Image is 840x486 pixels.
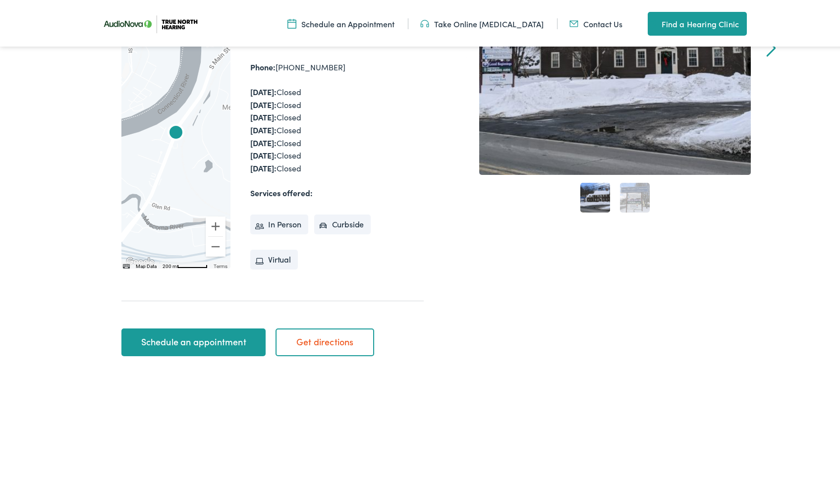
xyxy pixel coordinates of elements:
[163,262,177,267] span: 200 m
[569,16,578,27] img: Mail icon in color code ffb348, used for communication purposes
[250,213,308,232] li: In Person
[214,262,227,267] a: Terms (opens in new tab)
[620,181,650,211] a: 2
[420,16,429,27] img: Headphones icon in color code ffb348
[276,326,374,354] a: Get directions
[250,248,298,268] li: Virtual
[250,59,276,70] strong: Phone:
[250,109,277,120] strong: [DATE]:
[250,84,277,95] strong: [DATE]:
[287,16,394,27] a: Schedule an Appointment
[250,148,277,159] strong: [DATE]:
[648,10,747,34] a: Find a Hearing Clinic
[121,326,266,354] a: Schedule an appointment
[250,122,277,133] strong: [DATE]:
[136,261,157,268] button: Map Data
[287,16,296,27] img: Icon symbolizing a calendar in color code ffb348
[123,261,130,268] button: Keyboard shortcuts
[250,185,313,196] strong: Services offered:
[580,181,610,211] a: 1
[767,37,776,55] a: Next
[250,161,277,171] strong: [DATE]:
[250,59,424,72] div: [PHONE_NUMBER]
[569,16,622,27] a: Contact Us
[314,213,371,232] li: Curbside
[206,215,225,234] button: Zoom in
[124,254,157,267] img: Google
[124,254,157,267] a: Open this area in Google Maps (opens a new window)
[206,235,225,255] button: Zoom out
[648,16,657,28] img: utility icon
[250,97,277,108] strong: [DATE]:
[164,120,188,144] div: True North Hearing by AudioNova
[420,16,544,27] a: Take Online [MEDICAL_DATA]
[160,260,211,267] button: Map Scale: 200 m per 58 pixels
[250,135,277,146] strong: [DATE]:
[250,84,424,172] div: Closed Closed Closed Closed Closed Closed Closed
